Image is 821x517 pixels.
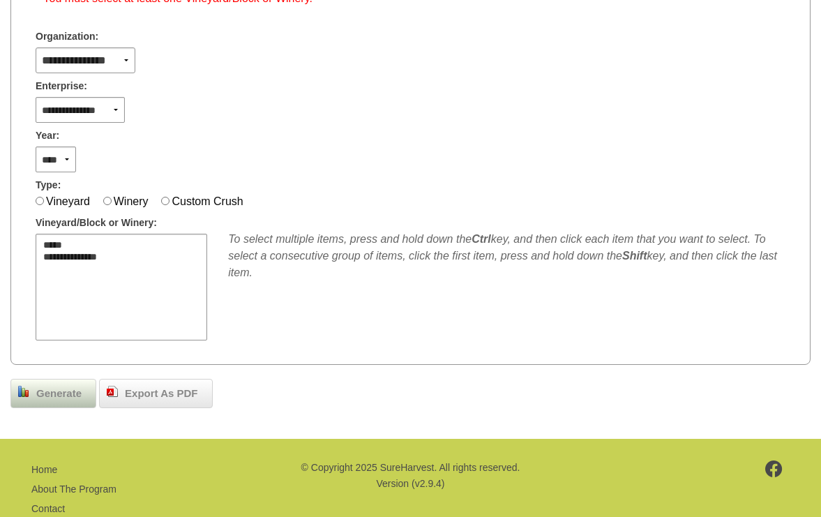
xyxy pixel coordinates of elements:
[172,195,243,207] label: Custom Crush
[36,29,98,44] span: Organization:
[99,379,212,408] a: Export As PDF
[107,386,118,397] img: doc_pdf.png
[118,386,204,402] span: Export As PDF
[36,216,157,230] span: Vineyard/Block or Winery:
[291,460,529,491] p: © Copyright 2025 SureHarvest. All rights reserved. Version (v2.9.4)
[36,128,59,143] span: Year:
[36,79,87,93] span: Enterprise:
[31,464,57,475] a: Home
[114,195,149,207] label: Winery
[765,460,783,477] img: footer-facebook.png
[10,379,96,408] a: Generate
[31,484,116,495] a: About The Program
[36,178,61,193] span: Type:
[29,386,89,402] span: Generate
[18,386,29,397] img: chart_bar.png
[46,195,90,207] label: Vineyard
[31,503,65,514] a: Contact
[622,250,647,262] b: Shift
[472,233,491,245] b: Ctrl
[228,231,785,281] div: To select multiple items, press and hold down the key, and then click each item that you want to ...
